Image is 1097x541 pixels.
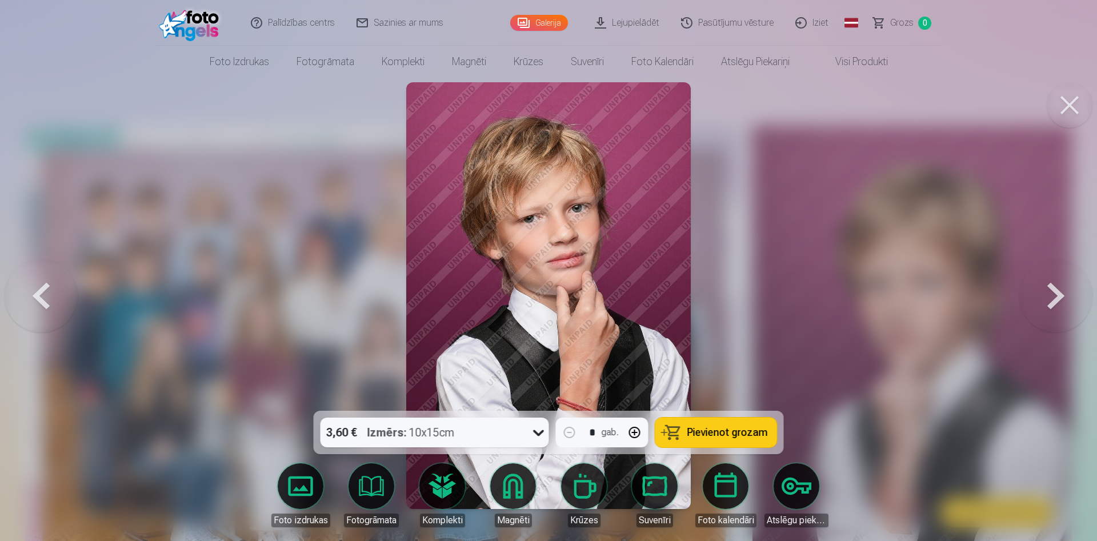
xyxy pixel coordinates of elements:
a: Suvenīri [557,46,618,78]
a: Foto izdrukas [196,46,283,78]
a: Foto izdrukas [269,463,333,527]
span: 0 [918,17,931,30]
a: Fotogrāmata [283,46,368,78]
a: Krūzes [552,463,616,527]
div: Suvenīri [636,514,673,527]
div: Komplekti [420,514,465,527]
div: Atslēgu piekariņi [764,514,828,527]
a: Komplekti [410,463,474,527]
div: Krūzes [568,514,600,527]
a: Atslēgu piekariņi [764,463,828,527]
a: Atslēgu piekariņi [707,46,803,78]
a: Foto kalendāri [694,463,758,527]
a: Krūzes [500,46,557,78]
a: Galerija [510,15,568,31]
div: Magnēti [495,514,532,527]
div: Foto kalendāri [695,514,756,527]
span: Pievienot grozam [687,427,768,438]
div: Fotogrāmata [344,514,399,527]
a: Fotogrāmata [339,463,403,527]
a: Magnēti [438,46,500,78]
a: Visi produkti [803,46,902,78]
div: 10x15cm [367,418,455,447]
a: Magnēti [481,463,545,527]
strong: Izmērs : [367,424,407,440]
div: gab. [602,426,619,439]
button: Pievienot grozam [655,418,777,447]
a: Komplekti [368,46,438,78]
span: Grozs [890,16,914,30]
div: 3,60 € [321,418,363,447]
div: Foto izdrukas [271,514,330,527]
a: Suvenīri [623,463,687,527]
a: Foto kalendāri [618,46,707,78]
img: /fa1 [159,5,225,41]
